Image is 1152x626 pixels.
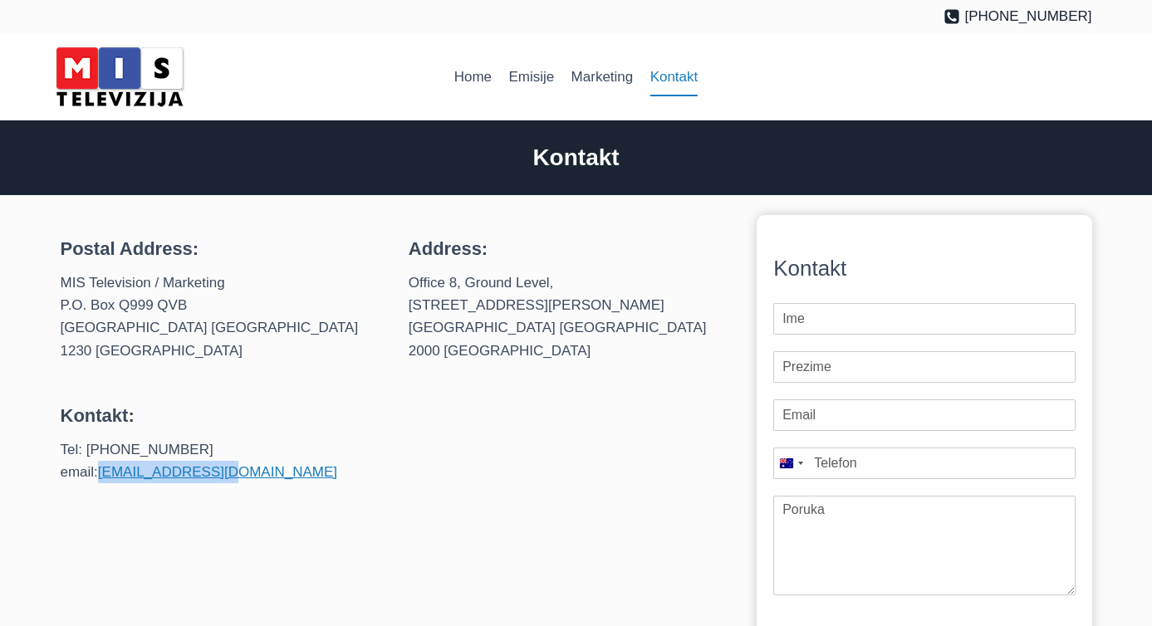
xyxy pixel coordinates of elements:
input: Prezime [773,351,1075,383]
input: Email [773,399,1075,431]
h4: Address: [409,235,730,262]
a: Kontakt [641,57,706,97]
p: MIS Television / Marketing P.O. Box Q999 QVB [GEOGRAPHIC_DATA] [GEOGRAPHIC_DATA] 1230 [GEOGRAPHIC... [61,271,382,362]
p: Office 8, Ground Level, [STREET_ADDRESS][PERSON_NAME] [GEOGRAPHIC_DATA] [GEOGRAPHIC_DATA] 2000 [G... [409,271,730,362]
a: Home [446,57,501,97]
h2: Kontakt [61,140,1092,175]
span: [PHONE_NUMBER] [964,5,1091,27]
button: Selected country [773,447,808,479]
input: Mobile Phone Number [773,447,1075,479]
a: [PHONE_NUMBER] [944,5,1092,27]
a: [EMAIL_ADDRESS][DOMAIN_NAME] [98,464,337,480]
h4: Kontakt: [61,402,382,429]
h4: Postal Address: [61,235,382,262]
nav: Primary Navigation [446,57,707,97]
a: Emisije [500,57,562,97]
p: Tel: [PHONE_NUMBER] email: [61,438,382,483]
div: Kontakt [773,252,1075,286]
input: Ime [773,303,1075,335]
a: Marketing [562,57,641,97]
img: MIS Television [49,42,190,112]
